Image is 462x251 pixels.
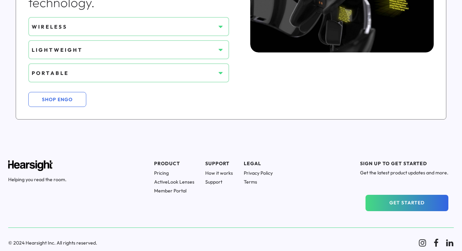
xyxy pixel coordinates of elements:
h1: Member Portal [154,188,194,194]
div: SUPPORT [205,160,233,167]
button: SHOP ENGO [28,92,86,107]
div: PRODUCT [154,160,194,167]
img: Hearsight logo [8,160,53,171]
h1: Privacy Policy [244,170,273,176]
h1: Support [205,179,233,185]
h1: Terms [244,179,273,185]
div: LIGHTWEIGHT [32,46,215,53]
button: GET STARTED [366,195,448,211]
h1: Get the latest product updates and more. [360,170,448,176]
h1: ActiveLook Lenses [154,179,194,185]
h1: SIGN UP TO GET STARTED [360,160,448,167]
h1: Pricing [154,170,194,176]
h1: © 2024 Hearsight Inc. All rights reserved. [8,240,410,246]
h1: Helping you read the room. [8,176,66,183]
h1: How it works [205,170,233,176]
div: WIRELESS [32,23,215,30]
div: LEGAL [244,160,273,167]
div: PORTABLE [32,69,215,77]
